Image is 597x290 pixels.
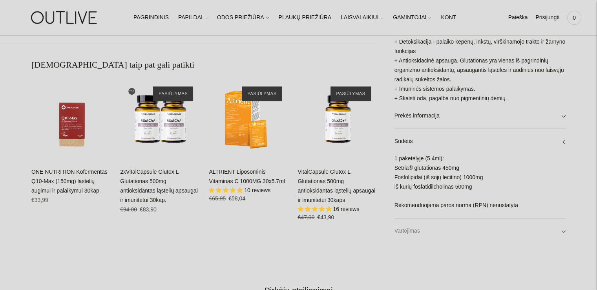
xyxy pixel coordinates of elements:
[567,9,581,26] a: 0
[31,197,48,203] span: €33,99
[133,9,169,26] a: PAGRINDINIS
[333,206,359,212] span: 16 reviews
[120,79,201,160] a: 2xVitalCapsule Glutox L-Glutationas 500mg antioksidantas ląstelių apsaugai ir imunitetui 30kap.
[209,195,226,202] s: €65,95
[394,128,566,154] a: Sudėtis
[16,4,114,31] img: OUTLIVE
[244,187,270,193] span: 10 reviews
[569,12,580,23] span: 0
[317,214,334,220] span: €43,90
[140,206,157,213] span: €83,90
[393,9,431,26] a: GAMINTOJAI
[217,9,269,26] a: ODOS PRIEŽIŪRA
[298,79,378,160] a: VitalCapsule Glutox L-Glutationas 500mg antioksidantas ląstelių apsaugai ir imunitetui 30kaps
[178,9,208,26] a: PAPILDAI
[31,79,112,160] a: ONE NUTRITION Kofermentas Q10-Max (150mg) ląstelių augimui ir palaikymui 30kap.
[228,195,245,202] span: €58,04
[394,103,566,128] a: Prekės informacija
[298,169,375,203] a: VitalCapsule Glutox L-Glutationas 500mg antioksidantas ląstelių apsaugai ir imunitetui 30kaps
[209,169,285,184] a: ALTRIENT Liposominis Vitaminas C 1000MG 30x5.7ml
[31,169,108,194] a: ONE NUTRITION Kofermentas Q10-Max (150mg) ląstelių augimui ir palaikymui 30kap.
[209,187,244,193] span: 4.90 stars
[278,9,331,26] a: PLAUKŲ PRIEŽIŪRA
[394,218,566,244] a: Vartojimas
[120,169,198,203] a: 2xVitalCapsule Glutox L-Glutationas 500mg antioksidantas ląstelių apsaugai ir imunitetui 30kap.
[341,9,383,26] a: LAISVALAIKIUI
[298,214,314,220] s: €47,00
[441,9,471,26] a: KONTAKTAI
[298,206,333,212] span: 5.00 stars
[120,206,137,213] s: €94,00
[31,59,379,71] h2: [DEMOGRAPHIC_DATA] taip pat gali patikti
[394,154,566,218] div: 1 paketėlyje (5.4ml): Setria® glutationas 450mg Fosfolipidai (iš sojų lecitino) 1000mg iš kurių f...
[209,79,290,160] a: ALTRIENT Liposominis Vitaminas C 1000MG 30x5.7ml
[535,9,559,26] a: Prisijungti
[508,9,528,26] a: Paieška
